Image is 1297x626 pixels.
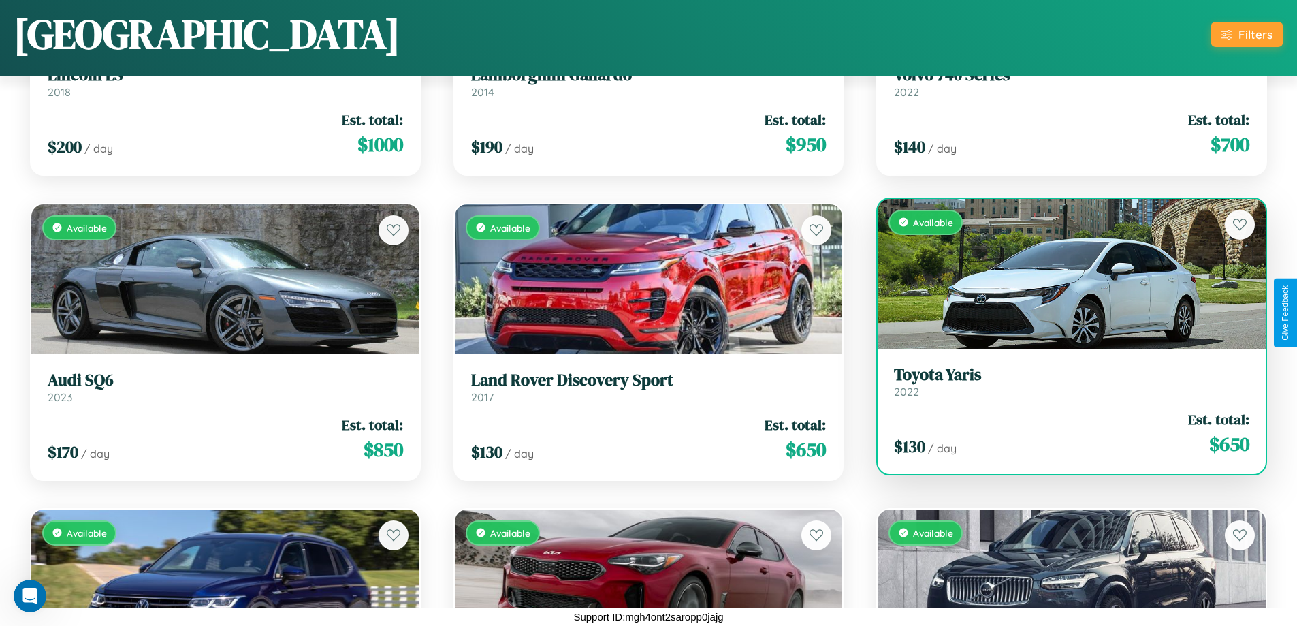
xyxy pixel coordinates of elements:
a: Volvo 740 Series2022 [894,65,1249,99]
span: Available [490,527,530,539]
a: Toyota Yaris2022 [894,365,1249,398]
span: $ 130 [471,441,502,463]
span: Est. total: [765,110,826,129]
span: $ 1000 [357,131,403,158]
span: 2014 [471,85,494,99]
h3: Audi SQ6 [48,371,403,390]
span: 2022 [894,385,919,398]
span: 2017 [471,390,494,404]
span: Available [913,527,953,539]
span: $ 650 [786,436,826,463]
h3: Toyota Yaris [894,365,1249,385]
span: $ 850 [364,436,403,463]
span: Est. total: [1188,409,1249,429]
div: Give Feedback [1281,285,1290,341]
h1: [GEOGRAPHIC_DATA] [14,6,400,62]
span: Est. total: [1188,110,1249,129]
a: Audi SQ62023 [48,371,403,404]
span: $ 190 [471,136,502,158]
button: Filters [1211,22,1283,47]
span: 2018 [48,85,71,99]
span: / day [505,447,534,460]
h3: Lincoln LS [48,65,403,85]
span: / day [928,142,957,155]
span: / day [81,447,110,460]
a: Lamborghini Gallardo2014 [471,65,827,99]
a: Lincoln LS2018 [48,65,403,99]
span: $ 170 [48,441,78,463]
span: $ 950 [786,131,826,158]
span: Available [67,222,107,234]
span: $ 700 [1211,131,1249,158]
h3: Lamborghini Gallardo [471,65,827,85]
span: / day [505,142,534,155]
span: Available [67,527,107,539]
p: Support ID: mgh4ont2saropp0jajg [573,608,723,626]
span: 2023 [48,390,72,404]
span: Est. total: [765,415,826,435]
span: / day [84,142,113,155]
span: $ 130 [894,435,925,458]
h3: Volvo 740 Series [894,65,1249,85]
span: Est. total: [342,415,403,435]
iframe: Intercom live chat [14,580,46,612]
span: 2022 [894,85,919,99]
span: Available [913,217,953,228]
span: $ 650 [1209,431,1249,458]
span: / day [928,441,957,455]
span: $ 200 [48,136,82,158]
div: Filters [1238,27,1272,42]
span: Available [490,222,530,234]
a: Land Rover Discovery Sport2017 [471,371,827,404]
span: Est. total: [342,110,403,129]
h3: Land Rover Discovery Sport [471,371,827,390]
span: $ 140 [894,136,925,158]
